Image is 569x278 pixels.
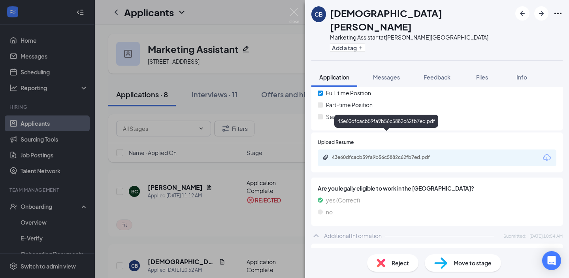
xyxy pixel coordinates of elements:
span: Are you legally eligible to work in the [GEOGRAPHIC_DATA]? [318,184,556,193]
span: Submitted: [503,233,526,239]
div: Open Intercom Messenger [542,251,561,270]
div: 43e60dfcacb59fa9b56c5882c62fb7ed.pdf [334,115,438,128]
svg: ChevronUp [311,231,321,240]
svg: Paperclip [322,154,329,161]
span: Feedback [424,74,450,81]
span: Seasonal Position [326,112,372,121]
div: Additional Information [324,232,382,240]
button: ArrowLeftNew [515,6,529,21]
span: Part-time Position [326,100,373,109]
span: no [326,208,333,216]
span: Full-time Position [326,89,371,97]
a: Paperclip43e60dfcacb59fa9b56c5882c62fb7ed.pdf [322,154,450,162]
span: Application [319,74,349,81]
span: yes (Correct) [326,196,360,204]
h1: [DEMOGRAPHIC_DATA][PERSON_NAME] [330,6,511,33]
svg: ArrowLeftNew [518,9,527,18]
span: Messages [373,74,400,81]
button: ArrowRight [534,6,548,21]
div: CB [315,10,323,18]
svg: Ellipses [553,9,563,18]
span: Move to stage [454,259,492,267]
span: Files [476,74,488,81]
span: [DATE] 10:54 AM [529,233,563,239]
span: Info [516,74,527,81]
svg: ArrowRight [537,9,546,18]
span: Upload Resume [318,139,354,146]
button: PlusAdd a tag [330,43,365,52]
div: Marketing Assistant at [PERSON_NAME][GEOGRAPHIC_DATA] [330,33,511,41]
div: 43e60dfcacb59fa9b56c5882c62fb7ed.pdf [332,154,443,161]
svg: Plus [358,45,363,50]
svg: Download [542,153,552,163]
span: Reject [392,259,409,267]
